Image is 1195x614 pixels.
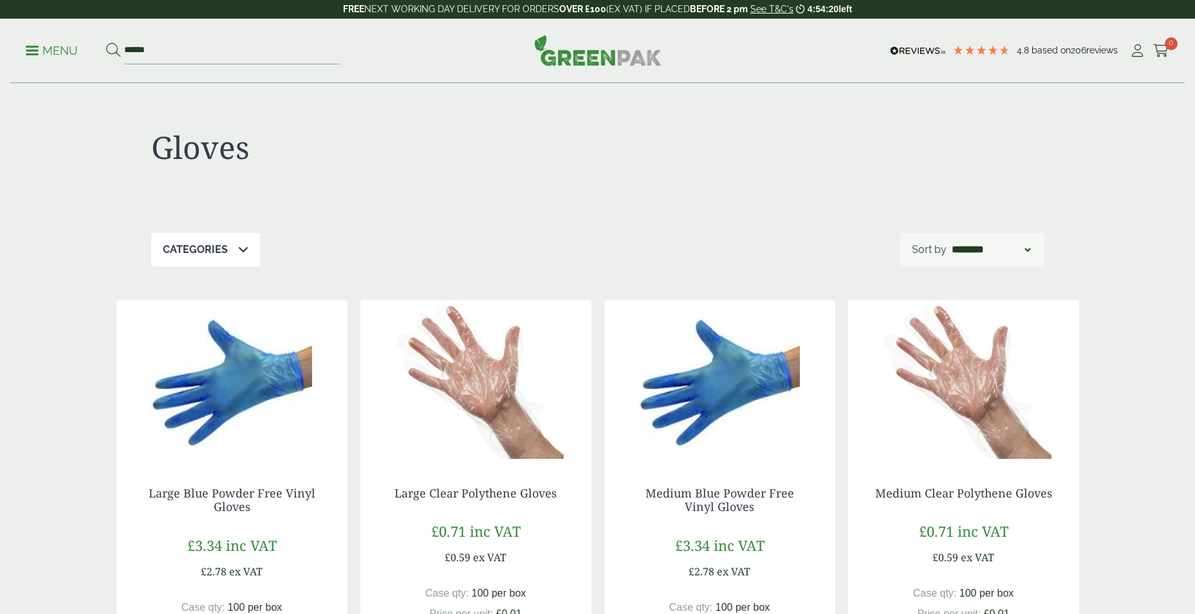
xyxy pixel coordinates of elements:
[425,588,469,599] span: Case qty:
[932,550,958,564] span: £0.59
[473,550,506,564] span: ex VAT
[534,35,662,66] img: GreenPak Supplies
[952,44,1010,56] div: 4.79 Stars
[226,535,277,555] span: inc VAT
[1017,45,1032,55] span: 4.8
[958,521,1008,541] span: inc VAT
[750,4,793,14] a: See T&C's
[472,588,526,599] span: 100 per box
[669,602,713,613] span: Case qty:
[445,550,470,564] span: £0.59
[187,535,222,555] span: £3.34
[151,129,598,166] h1: Gloves
[838,4,852,14] span: left
[1153,41,1169,60] a: 0
[229,564,263,579] span: ex VAT
[959,588,1014,599] span: 100 per box
[26,43,78,59] p: Menu
[470,521,521,541] span: inc VAT
[181,602,225,613] span: Case qty:
[1153,44,1169,57] i: Cart
[343,4,364,14] strong: FREE
[848,300,1079,461] img: 4130016-Medium-Clear-Polythene-Glove
[604,300,835,461] img: 4130015J-Blue-Vinyl-Powder-Free-Gloves-Medium
[690,4,748,14] strong: BEFORE 2 pm
[919,521,954,541] span: £0.71
[394,485,557,501] a: Large Clear Polythene Gloves
[149,485,315,515] a: Large Blue Powder Free Vinyl Gloves
[913,588,957,599] span: Case qty:
[26,43,78,56] a: Menu
[808,4,838,14] span: 4:54:20
[228,602,283,613] span: 100 per box
[1071,45,1086,55] span: 206
[949,242,1033,257] select: Shop order
[961,550,994,564] span: ex VAT
[559,4,606,14] strong: OVER £100
[716,602,770,613] span: 100 per box
[717,564,750,579] span: ex VAT
[689,564,714,579] span: £2.78
[1032,45,1071,55] span: Based on
[431,521,466,541] span: £0.71
[890,46,946,55] img: REVIEWS.io
[645,485,794,515] a: Medium Blue Powder Free Vinyl Gloves
[875,485,1052,501] a: Medium Clear Polythene Gloves
[116,300,347,461] img: 4130015K-Blue-Vinyl-Powder-Free-Gloves-Large
[1165,37,1178,50] span: 0
[1129,44,1145,57] i: My Account
[1086,45,1118,55] span: reviews
[912,242,947,257] p: Sort by
[201,564,227,579] span: £2.78
[675,535,710,555] span: £3.34
[163,242,228,257] p: Categories
[714,535,764,555] span: inc VAT
[360,300,591,461] img: 4130016A-Large-Clear-Polythene-Glove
